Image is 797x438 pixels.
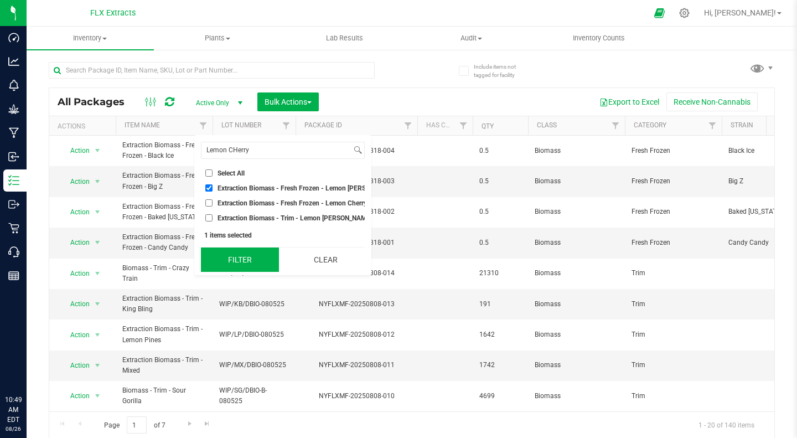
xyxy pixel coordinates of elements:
[219,385,289,406] span: WIP/SG/DBIO-B-080525
[535,329,618,340] span: Biomass
[122,140,206,161] span: Extraction Biomass - Fresh Frozen - Black Ice
[201,142,351,158] input: Search
[703,116,722,135] a: Filter
[58,122,111,130] div: Actions
[632,391,715,401] span: Trim
[479,299,521,310] span: 191
[91,296,105,312] span: select
[60,358,90,373] span: Action
[482,122,494,130] a: Qty
[218,185,398,192] span: Extraction Biomass - Fresh Frozen - Lemon [PERSON_NAME]
[632,238,715,248] span: Fresh Frozen
[91,266,105,281] span: select
[218,215,372,221] span: Extraction Biomass - Trim - Lemon [PERSON_NAME]
[632,207,715,217] span: Fresh Frozen
[60,204,90,220] span: Action
[127,416,147,434] input: 1
[8,223,19,234] inline-svg: Retail
[122,355,206,376] span: Extraction Biomass - Trim - Mixed
[194,116,213,135] a: Filter
[479,207,521,217] span: 0.5
[218,170,245,177] span: Select All
[535,299,618,310] span: Biomass
[204,231,361,239] div: 1 items selected
[479,238,521,248] span: 0.5
[60,235,90,250] span: Action
[27,27,154,50] a: Inventory
[265,97,312,106] span: Bulk Actions
[535,27,663,50] a: Inventory Counts
[479,268,521,279] span: 21310
[399,116,417,135] a: Filter
[5,395,22,425] p: 10:49 AM EDT
[205,214,213,221] input: Extraction Biomass - Trim - Lemon [PERSON_NAME]
[8,246,19,257] inline-svg: Call Center
[535,176,618,187] span: Biomass
[8,270,19,281] inline-svg: Reports
[677,8,691,18] div: Manage settings
[205,169,213,177] input: Select All
[8,80,19,91] inline-svg: Monitoring
[60,266,90,281] span: Action
[704,8,776,17] span: Hi, [PERSON_NAME]!
[294,391,419,401] div: NYFLXMF-20250808-010
[91,358,105,373] span: select
[634,121,666,129] a: Category
[592,92,666,111] button: Export to Excel
[647,2,672,24] span: Open Ecommerce Menu
[8,151,19,162] inline-svg: Inbound
[221,121,261,129] a: Lot Number
[281,27,408,50] a: Lab Results
[558,33,640,43] span: Inventory Counts
[537,121,557,129] a: Class
[479,329,521,340] span: 1642
[60,143,90,158] span: Action
[8,175,19,186] inline-svg: Inventory
[690,416,763,433] span: 1 - 20 of 140 items
[49,62,375,79] input: Search Package ID, Item Name, SKU, Lot or Part Number...
[287,248,365,272] button: Clear
[632,299,715,310] span: Trim
[304,121,342,129] a: Package ID
[8,56,19,67] inline-svg: Analytics
[535,360,618,370] span: Biomass
[60,174,90,189] span: Action
[122,263,206,284] span: Biomass - Trim - Crazy Train
[454,116,473,135] a: Filter
[205,184,213,192] input: Extraction Biomass - Fresh Frozen - Lemon [PERSON_NAME]
[632,176,715,187] span: Fresh Frozen
[417,116,473,136] th: Has COA
[182,416,198,431] a: Go to the next page
[607,116,625,135] a: Filter
[535,391,618,401] span: Biomass
[91,327,105,343] span: select
[666,92,758,111] button: Receive Non-Cannabis
[201,248,279,272] button: Filter
[91,388,105,404] span: select
[91,143,105,158] span: select
[122,385,206,406] span: Biomass - Trim - Sour Gorilla
[8,127,19,138] inline-svg: Manufacturing
[479,391,521,401] span: 4699
[5,425,22,433] p: 08/26
[277,116,296,135] a: Filter
[408,33,535,43] span: Audit
[122,232,206,253] span: Extraction Biomass - Fresh Frozen - Candy Candy
[632,360,715,370] span: Trim
[218,200,384,207] span: Extraction Biomass - Fresh Frozen - Lemon Cherry Pops
[479,176,521,187] span: 0.5
[535,207,618,217] span: Biomass
[91,174,105,189] span: select
[122,171,206,192] span: Extraction Biomass - Fresh Frozen - Big Z
[311,33,378,43] span: Lab Results
[8,32,19,43] inline-svg: Dashboard
[479,360,521,370] span: 1742
[8,199,19,210] inline-svg: Outbound
[8,104,19,115] inline-svg: Grow
[60,296,90,312] span: Action
[95,416,174,434] span: Page of 7
[632,329,715,340] span: Trim
[205,199,213,207] input: Extraction Biomass - Fresh Frozen - Lemon Cherry Pops
[535,238,618,248] span: Biomass
[27,33,154,43] span: Inventory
